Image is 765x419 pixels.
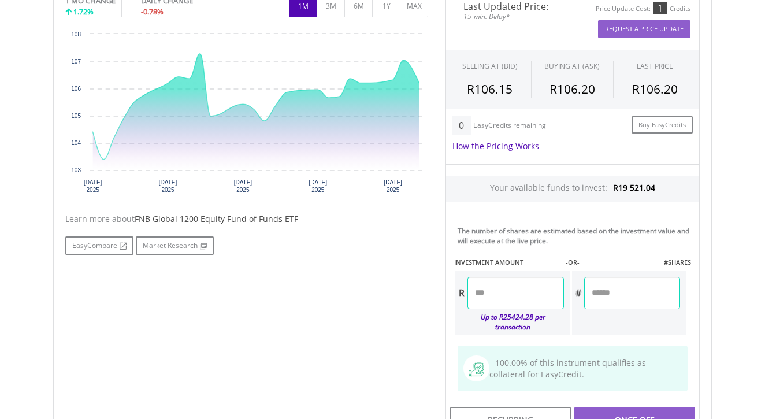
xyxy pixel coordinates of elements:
[452,140,539,151] a: How the Pricing Works
[467,81,513,97] span: R106.15
[71,113,81,119] text: 105
[446,176,699,202] div: Your available funds to invest:
[136,236,214,255] a: Market Research
[462,61,518,71] div: SELLING AT (BID)
[489,357,646,380] span: 100.00% of this instrument qualifies as collateral for EasyCredit.
[71,31,81,38] text: 108
[455,2,564,11] span: Last Updated Price:
[469,362,484,377] img: collateral-qualifying-green.svg
[596,5,651,13] div: Price Update Cost:
[65,236,133,255] a: EasyCompare
[632,81,678,97] span: R106.20
[670,5,690,13] div: Credits
[452,116,470,135] div: 0
[653,2,667,14] div: 1
[455,277,467,309] div: R
[473,121,546,131] div: EasyCredits remaining
[664,258,691,267] label: #SHARES
[566,258,580,267] label: -OR-
[613,182,655,193] span: R19 521.04
[632,116,693,134] a: Buy EasyCredits
[135,213,298,224] span: FNB Global 1200 Equity Fund of Funds ETF
[572,277,584,309] div: #
[598,20,690,38] button: Request A Price Update
[458,226,695,246] div: The number of shares are estimated based on the investment value and will execute at the live price.
[455,309,564,335] div: Up to R25424.28 per transaction
[454,258,523,267] label: INVESTMENT AMOUNT
[544,61,600,71] span: BUYING AT (ASK)
[549,81,595,97] span: R106.20
[73,6,94,17] span: 1.72%
[71,58,81,65] text: 107
[84,179,102,193] text: [DATE] 2025
[141,6,164,17] span: -0.78%
[71,86,81,92] text: 106
[455,11,564,22] span: 15-min. Delay*
[65,213,428,225] div: Learn more about
[234,179,252,193] text: [DATE] 2025
[71,140,81,146] text: 104
[637,61,673,71] div: LAST PRICE
[309,179,328,193] text: [DATE] 2025
[65,28,428,202] div: Chart. Highcharts interactive chart.
[71,167,81,173] text: 103
[384,179,402,193] text: [DATE] 2025
[65,28,428,202] svg: Interactive chart
[159,179,177,193] text: [DATE] 2025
